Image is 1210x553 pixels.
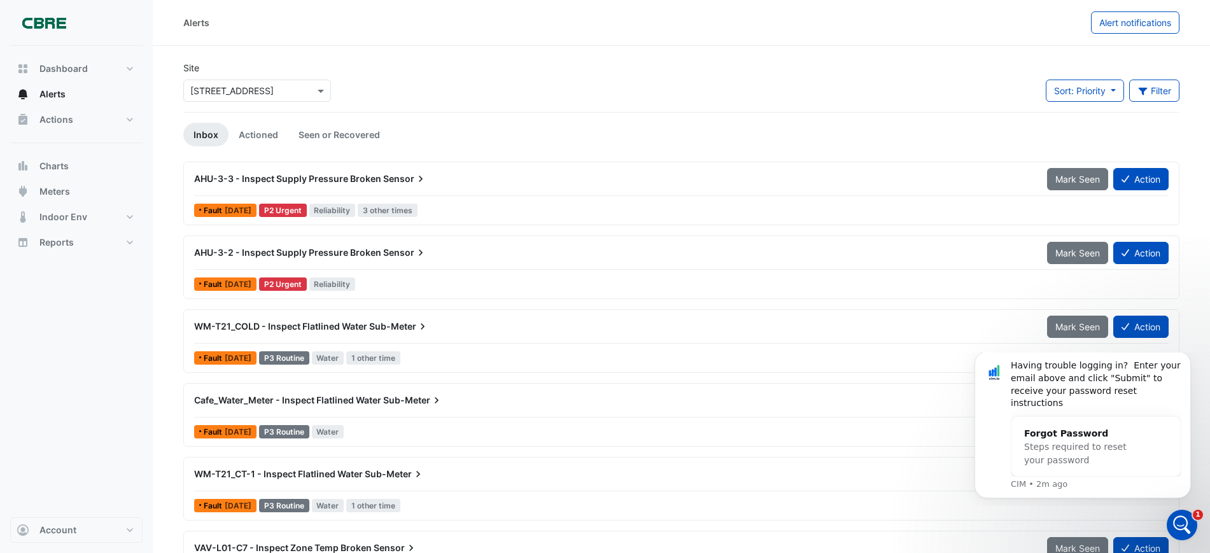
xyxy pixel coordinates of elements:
[10,517,143,543] button: Account
[39,236,74,249] span: Reports
[39,62,88,75] span: Dashboard
[955,353,1210,506] iframe: Intercom notifications message
[194,173,381,184] span: AHU-3-3 - Inspect Supply Pressure Broken
[1113,316,1169,338] button: Action
[1047,242,1108,264] button: Mark Seen
[1099,17,1171,28] span: Alert notifications
[194,542,372,553] span: VAV-L01-C7 - Inspect Zone Temp Broken
[55,126,226,137] p: Message from CIM, sent 2m ago
[17,185,29,198] app-icon: Meters
[194,468,363,479] span: WM-T21_CT-1 - Inspect Flatlined Water
[1113,242,1169,264] button: Action
[346,351,400,365] span: 1 other time
[369,320,429,333] span: Sub-Meter
[17,211,29,223] app-icon: Indoor Env
[1193,510,1203,520] span: 1
[312,499,344,512] span: Water
[309,277,356,291] span: Reliability
[10,204,143,230] button: Indoor Env
[39,185,70,198] span: Meters
[1054,85,1106,96] span: Sort: Priority
[1091,11,1179,34] button: Alert notifications
[39,113,73,126] span: Actions
[39,211,87,223] span: Indoor Env
[1047,316,1108,338] button: Mark Seen
[10,230,143,255] button: Reports
[365,468,425,480] span: Sub-Meter
[204,354,225,362] span: Fault
[17,236,29,249] app-icon: Reports
[1167,510,1197,540] iframe: Intercom live chat
[346,499,400,512] span: 1 other time
[17,62,29,75] app-icon: Dashboard
[183,123,229,146] a: Inbox
[259,277,307,291] div: P2 Urgent
[55,7,226,57] div: Having trouble logging in? Enter your email above and click "Submit" to receive your password res...
[183,16,209,29] div: Alerts
[10,81,143,107] button: Alerts
[10,179,143,204] button: Meters
[10,153,143,179] button: Charts
[225,353,251,363] span: Fri 12-Sep-2025 11:00 AEST
[69,89,171,113] span: Steps required to reset your password
[15,10,73,36] img: Company Logo
[259,204,307,217] div: P2 Urgent
[55,7,226,123] div: Message content
[383,394,443,407] span: Sub-Meter
[229,123,288,146] a: Actioned
[17,160,29,172] app-icon: Charts
[383,172,427,185] span: Sensor
[259,499,309,512] div: P3 Routine
[312,351,344,365] span: Water
[39,524,76,536] span: Account
[17,113,29,126] app-icon: Actions
[194,321,367,332] span: WM-T21_COLD - Inspect Flatlined Water
[383,246,427,259] span: Sensor
[1129,80,1180,102] button: Filter
[17,88,29,101] app-icon: Alerts
[1046,80,1124,102] button: Sort: Priority
[225,501,251,510] span: Tue 29-Jul-2025 10:30 AEST
[39,88,66,101] span: Alerts
[194,395,381,405] span: Cafe_Water_Meter - Inspect Flatlined Water
[309,204,356,217] span: Reliability
[56,64,200,125] div: Forgot PasswordSteps required to reset your password
[183,61,199,74] label: Site
[225,427,251,437] span: Sat 23-Aug-2025 12:15 AEST
[259,425,309,438] div: P3 Routine
[358,204,418,217] span: 3 other times
[10,107,143,132] button: Actions
[10,56,143,81] button: Dashboard
[1055,248,1100,258] span: Mark Seen
[204,502,225,510] span: Fault
[29,10,49,31] img: Profile image for CIM
[204,281,225,288] span: Fault
[225,206,251,215] span: Wed 27-Aug-2025 14:45 AEST
[225,279,251,289] span: Wed 27-Aug-2025 14:30 AEST
[204,428,225,436] span: Fault
[312,425,344,438] span: Water
[1113,168,1169,190] button: Action
[69,74,187,88] div: Forgot Password
[1055,174,1100,185] span: Mark Seen
[204,207,225,214] span: Fault
[259,351,309,365] div: P3 Routine
[1047,168,1108,190] button: Mark Seen
[39,160,69,172] span: Charts
[288,123,390,146] a: Seen or Recovered
[194,247,381,258] span: AHU-3-2 - Inspect Supply Pressure Broken
[1055,321,1100,332] span: Mark Seen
